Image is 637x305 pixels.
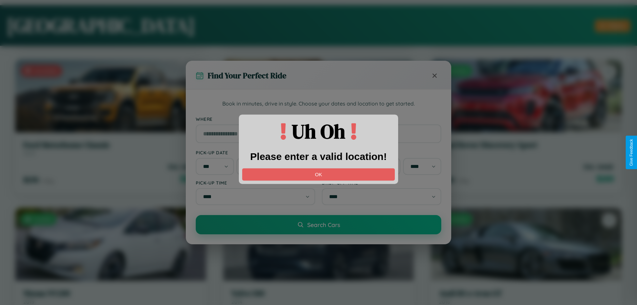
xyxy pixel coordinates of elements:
span: Search Cars [307,221,340,228]
label: Drop-off Date [322,150,441,155]
label: Drop-off Time [322,180,441,186]
label: Where [196,116,441,122]
h3: Find Your Perfect Ride [208,70,286,81]
p: Book in minutes, drive in style. Choose your dates and location to get started. [196,100,441,108]
label: Pick-up Time [196,180,315,186]
label: Pick-up Date [196,150,315,155]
